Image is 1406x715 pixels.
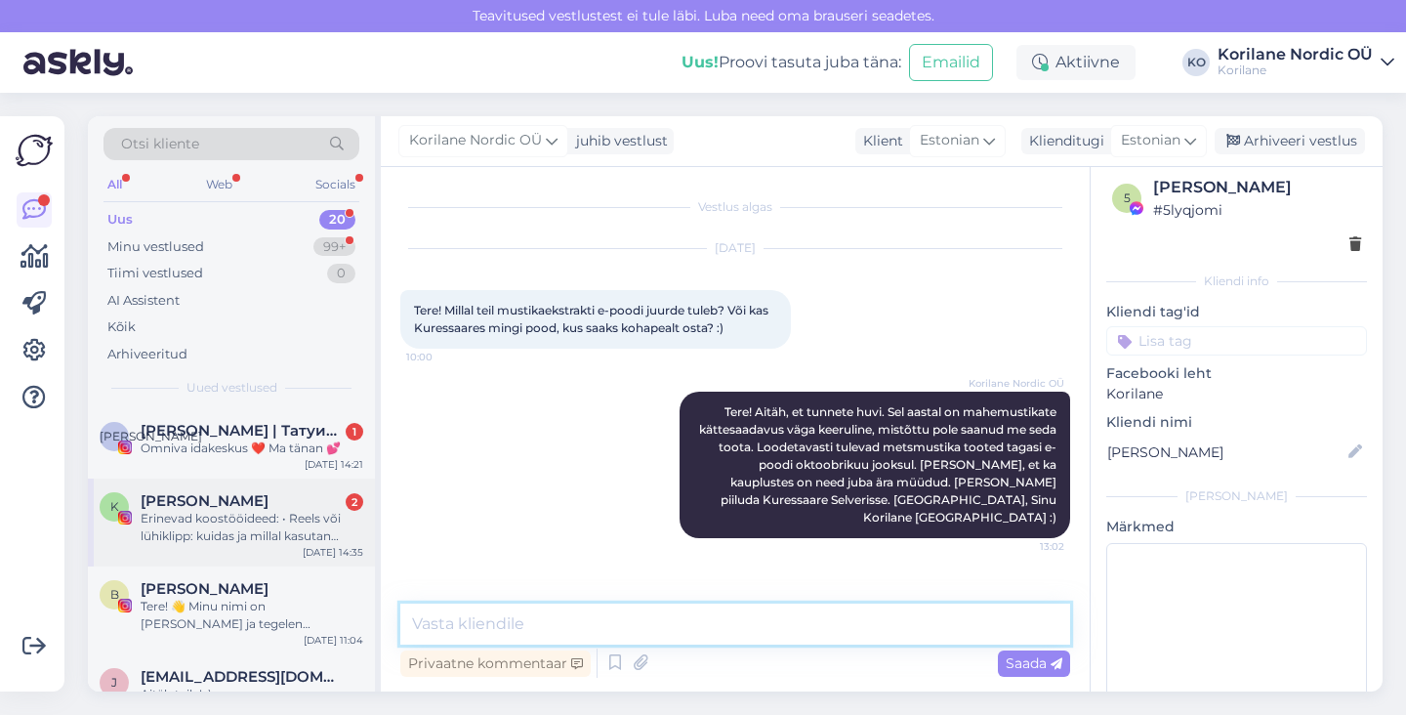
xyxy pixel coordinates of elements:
div: Web [202,172,236,197]
div: Korilane [1218,63,1373,78]
a: Korilane Nordic OÜKorilane [1218,47,1394,78]
div: Erinevad koostööideed: • Reels või lühiklipp: kuidas ja millal kasutan Korilase tooteid oma igapä... [141,510,363,545]
span: j [111,675,117,690]
div: Klienditugi [1021,131,1104,151]
span: Tere! Millal teil mustikaekstrakti e-poodi juurde tuleb? Või kas Kuressaares mingi pood, kus saak... [414,303,771,335]
span: АЛИНА | Татуированная мама, специалист по анализу рисунка [141,422,344,440]
div: [DATE] 14:35 [303,545,363,560]
span: Estonian [920,130,979,151]
div: Kõik [107,317,136,337]
div: Omniva idakeskus ❤️ Ma tänan 💕 [141,440,363,457]
span: Otsi kliente [121,134,199,154]
span: K [110,499,119,514]
div: [PERSON_NAME] [1153,176,1361,199]
div: Aktiivne [1016,45,1136,80]
div: Proovi tasuta juba täna: [682,51,901,74]
span: Saada [1006,654,1062,672]
span: 5 [1124,190,1131,205]
div: 99+ [313,237,355,257]
span: Kristina Karu [141,492,269,510]
div: 1 [346,423,363,441]
div: 0 [327,264,355,283]
div: Tiimi vestlused [107,264,203,283]
div: Vestlus algas [400,198,1070,216]
div: Privaatne kommentaar [400,651,591,677]
span: Tere! Aitäh, et tunnete huvi. Sel aastal on mahemustikate kättesaadavus väga keeruline, mistõttu ... [699,404,1059,525]
span: Uued vestlused [186,379,277,397]
div: [DATE] 11:04 [304,633,363,648]
p: Märkmed [1106,517,1367,537]
b: Uus! [682,53,719,71]
button: Emailid [909,44,993,81]
div: Arhiveeri vestlus [1215,128,1365,154]
span: 13:02 [991,539,1064,554]
div: [DATE] 14:21 [305,457,363,472]
span: jaanikaneemoja@gmail.com [141,668,344,686]
div: Kliendi info [1106,273,1367,290]
div: Arhiveeritud [107,345,187,364]
div: # 5lyqjomi [1153,199,1361,221]
div: Tere! 👋 Minu nimi on [PERSON_NAME] ja tegelen sisuloomisega Instagramis ✨. Sooviksin teha koostöö... [141,598,363,633]
div: Socials [311,172,359,197]
span: Korilane Nordic OÜ [969,376,1064,391]
div: Korilane Nordic OÜ [1218,47,1373,63]
div: Minu vestlused [107,237,204,257]
div: Uus [107,210,133,230]
p: Korilane [1106,384,1367,404]
p: Facebooki leht [1106,363,1367,384]
div: All [103,172,126,197]
div: [PERSON_NAME] [1106,487,1367,505]
div: AI Assistent [107,291,180,311]
span: 10:00 [406,350,479,364]
div: Aitäh teile! :) [141,686,363,703]
div: 20 [319,210,355,230]
div: Klient [855,131,903,151]
p: Kliendi tag'id [1106,302,1367,322]
span: [PERSON_NAME] [100,429,202,443]
img: Askly Logo [16,132,53,169]
span: Korilane Nordic OÜ [409,130,542,151]
span: B [110,587,119,602]
input: Lisa nimi [1107,442,1344,463]
div: [DATE] [400,239,1070,257]
div: 2 [346,493,363,511]
span: Brigita Taevere [141,580,269,598]
input: Lisa tag [1106,326,1367,356]
p: Kliendi nimi [1106,412,1367,433]
div: KO [1182,49,1210,76]
span: Estonian [1121,130,1180,151]
div: juhib vestlust [568,131,668,151]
